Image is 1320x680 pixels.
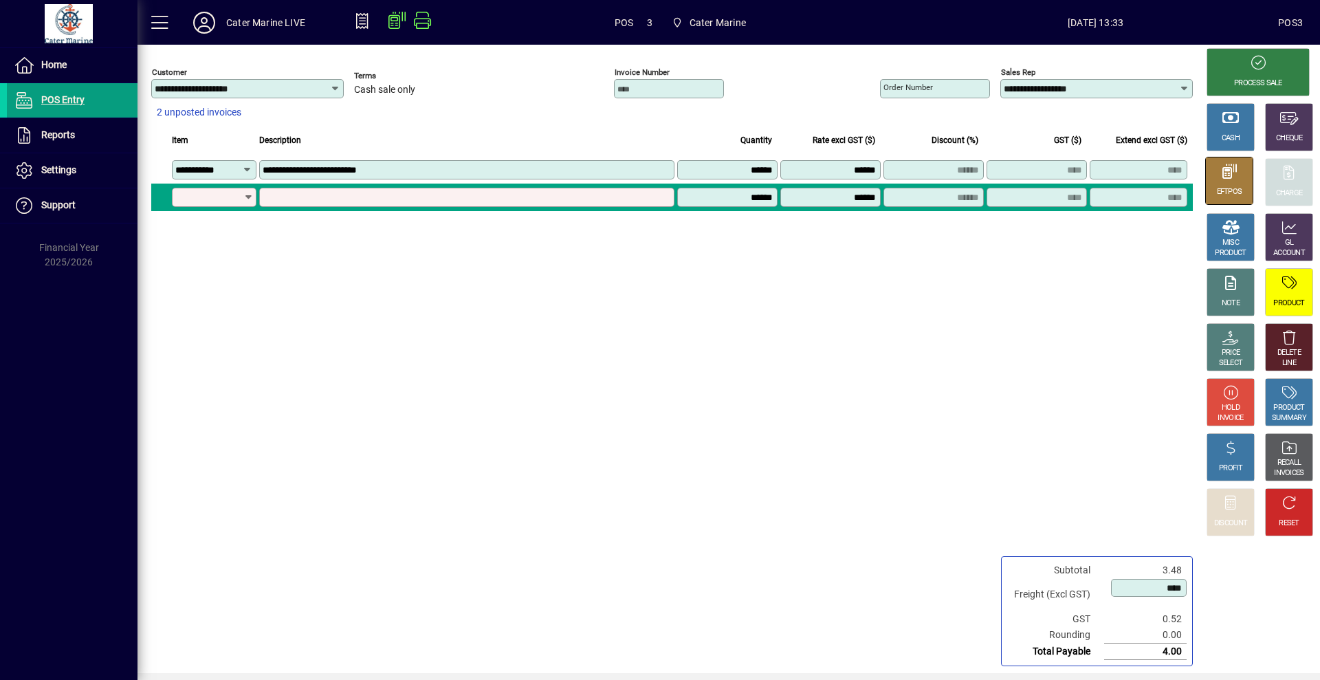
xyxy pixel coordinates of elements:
[259,133,301,148] span: Description
[172,133,188,148] span: Item
[1214,518,1247,529] div: DISCOUNT
[1222,238,1239,248] div: MISC
[1219,358,1243,369] div: SELECT
[1276,188,1303,199] div: CHARGE
[7,48,137,83] a: Home
[7,153,137,188] a: Settings
[7,188,137,223] a: Support
[1218,413,1243,424] div: INVOICE
[1104,644,1187,660] td: 4.00
[1007,627,1104,644] td: Rounding
[151,100,247,125] button: 2 unposted invoices
[1104,627,1187,644] td: 0.00
[1285,238,1294,248] div: GL
[647,12,652,34] span: 3
[932,133,978,148] span: Discount (%)
[1007,611,1104,627] td: GST
[615,12,634,34] span: POS
[1276,133,1302,144] div: CHEQUE
[1116,133,1187,148] span: Extend excl GST ($)
[1278,12,1303,34] div: POS3
[1007,562,1104,578] td: Subtotal
[1217,187,1242,197] div: EFTPOS
[1007,578,1104,611] td: Freight (Excl GST)
[690,12,746,34] span: Cater Marine
[615,67,670,77] mat-label: Invoice number
[1222,403,1240,413] div: HOLD
[1222,133,1240,144] div: CASH
[913,12,1278,34] span: [DATE] 13:33
[7,118,137,153] a: Reports
[41,164,76,175] span: Settings
[41,59,67,70] span: Home
[1222,298,1240,309] div: NOTE
[1277,458,1301,468] div: RECALL
[813,133,875,148] span: Rate excl GST ($)
[41,94,85,105] span: POS Entry
[1001,67,1035,77] mat-label: Sales rep
[354,85,415,96] span: Cash sale only
[157,105,241,120] span: 2 unposted invoices
[152,67,187,77] mat-label: Customer
[1219,463,1242,474] div: PROFIT
[1273,248,1305,259] div: ACCOUNT
[1054,133,1081,148] span: GST ($)
[1104,562,1187,578] td: 3.48
[1104,611,1187,627] td: 0.52
[1234,78,1282,89] div: PROCESS SALE
[1007,644,1104,660] td: Total Payable
[354,72,437,80] span: Terms
[740,133,772,148] span: Quantity
[1279,518,1299,529] div: RESET
[1272,413,1306,424] div: SUMMARY
[41,199,76,210] span: Support
[182,10,226,35] button: Profile
[41,129,75,140] span: Reports
[226,12,305,34] div: Cater Marine LIVE
[1282,358,1296,369] div: LINE
[1215,248,1246,259] div: PRODUCT
[1273,403,1304,413] div: PRODUCT
[1277,348,1301,358] div: DELETE
[1222,348,1240,358] div: PRICE
[1273,298,1304,309] div: PRODUCT
[666,10,751,35] span: Cater Marine
[883,83,933,92] mat-label: Order number
[1274,468,1303,479] div: INVOICES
